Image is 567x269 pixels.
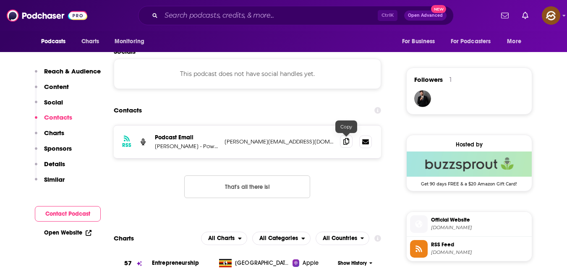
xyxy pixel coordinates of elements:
h3: RSS [122,142,131,149]
span: For Podcasters [451,36,491,47]
button: Show profile menu [542,6,560,25]
p: Charts [44,129,64,137]
div: Search podcasts, credits, & more... [138,6,454,25]
input: Search podcasts, credits, & more... [161,9,378,22]
span: Official Website [431,216,528,224]
p: [PERSON_NAME][EMAIL_ADDRESS][DOMAIN_NAME] [225,138,334,145]
button: open menu [35,34,77,50]
img: JohirMia [414,90,431,107]
h2: Countries [316,232,370,245]
button: open menu [396,34,446,50]
div: 1 [449,76,452,84]
button: Sponsors [35,144,72,160]
div: This podcast does not have social handles yet. [114,59,381,89]
span: All Countries [323,235,357,241]
p: Contacts [44,113,72,121]
button: open menu [501,34,532,50]
button: Nothing here. [184,175,310,198]
button: Similar [35,175,65,191]
p: Details [44,160,65,168]
a: Apple [293,259,335,267]
a: Open Website [44,229,91,236]
p: Similar [44,175,65,183]
a: Official Website[DOMAIN_NAME] [410,215,528,233]
button: open menu [445,34,503,50]
span: powerfulwomenrising.buzzsprout.com [431,225,528,231]
button: open menu [201,232,247,245]
a: Buzzsprout Deal: Get 90 days FREE & a $20 Amazon Gift Card! [407,151,532,186]
a: Charts [76,34,105,50]
span: feeds.buzzsprout.com [431,249,528,256]
button: Contact Podcast [35,206,101,222]
button: Social [35,98,63,114]
a: Entrepreneurship [152,259,199,266]
p: Social [44,98,63,106]
span: All Categories [259,235,298,241]
p: [PERSON_NAME] - Powerful Women Rising, LLC [155,143,218,150]
span: Open Advanced [408,13,443,18]
img: Buzzsprout Deal: Get 90 days FREE & a $20 Amazon Gift Card! [407,151,532,177]
span: Podcasts [41,36,66,47]
p: Sponsors [44,144,72,152]
p: Content [44,83,69,91]
span: Uganda [235,259,290,267]
span: Show History [338,260,367,267]
span: Charts [81,36,99,47]
button: Reach & Audience [35,67,101,83]
img: User Profile [542,6,560,25]
button: Details [35,160,65,175]
button: Open AdvancedNew [404,10,447,21]
a: [GEOGRAPHIC_DATA] [216,259,293,267]
div: Hosted by [407,141,532,148]
a: Show notifications dropdown [498,8,512,23]
span: Followers [414,76,443,84]
span: Get 90 days FREE & a $20 Amazon Gift Card! [407,177,532,187]
button: Show History [335,260,375,267]
span: All Charts [208,235,235,241]
a: Show notifications dropdown [519,8,532,23]
h2: Charts [114,234,134,242]
span: RSS Feed [431,241,528,248]
p: Reach & Audience [44,67,101,75]
span: Logged in as hey85204 [542,6,560,25]
span: New [431,5,446,13]
button: Contacts [35,113,72,129]
span: Monitoring [115,36,144,47]
img: Podchaser - Follow, Share and Rate Podcasts [7,8,87,24]
a: RSS Feed[DOMAIN_NAME] [410,240,528,258]
div: Copy [335,120,357,133]
button: open menu [109,34,155,50]
h2: Categories [252,232,311,245]
h2: Platforms [201,232,247,245]
button: Charts [35,129,64,144]
span: Apple [303,259,319,267]
button: open menu [316,232,370,245]
button: open menu [252,232,311,245]
span: Ctrl K [378,10,397,21]
p: Podcast Email [155,134,218,141]
h2: Contacts [114,102,142,118]
span: More [507,36,521,47]
h3: 57 [124,259,132,268]
span: For Business [402,36,435,47]
button: Content [35,83,69,98]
